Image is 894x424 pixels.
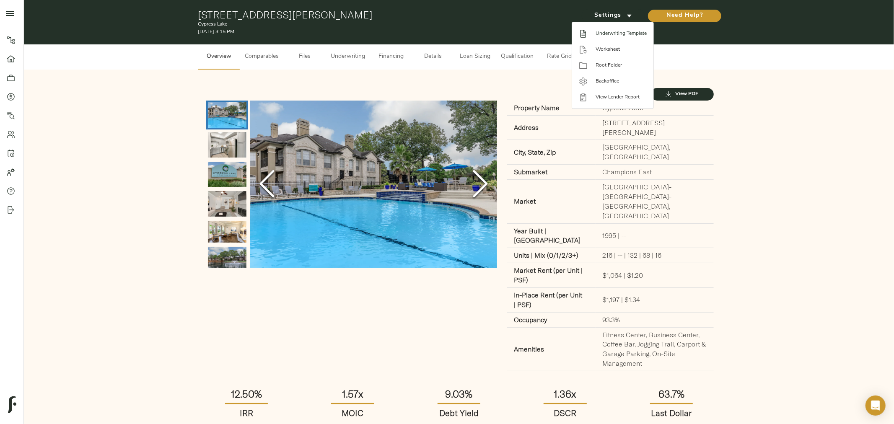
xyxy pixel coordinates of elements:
span: Underwriting Template [596,30,647,37]
span: Backoffice [596,78,647,85]
span: Root Folder [596,62,647,69]
div: Open Intercom Messenger [865,396,886,416]
span: Worksheet [596,46,647,53]
span: View Lender Report [596,93,647,101]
